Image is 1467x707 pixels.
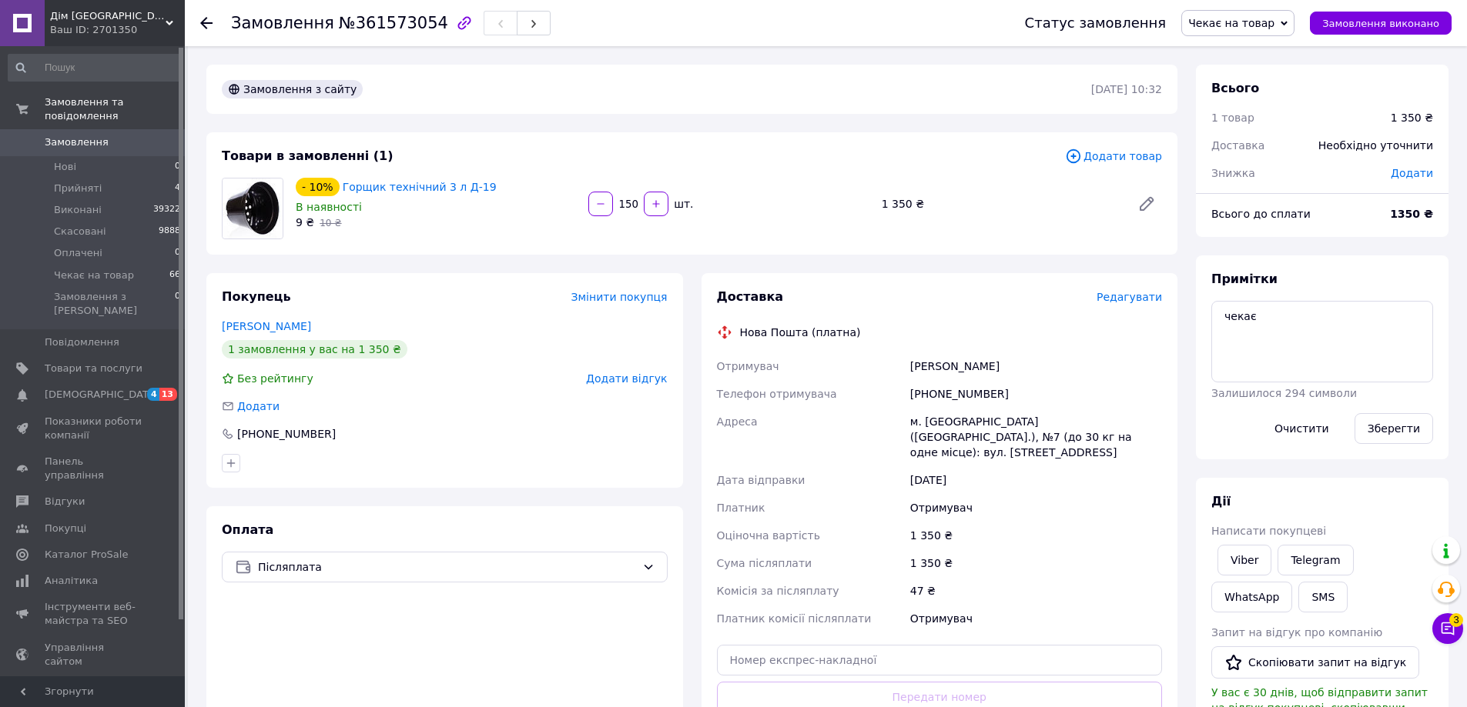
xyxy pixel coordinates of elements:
span: Всього до сплати [1211,208,1311,220]
span: Оціночна вартість [717,529,820,542]
button: SMS [1298,582,1348,612]
div: 1 350 ₴ [907,549,1165,577]
textarea: чекає [1211,301,1433,382]
a: [PERSON_NAME] [222,320,311,332]
span: Відгуки [45,495,85,509]
div: Отримувач [907,605,1165,632]
span: Дім Сад Город - інтернет магазин для фермера та агронома. Все для присадибної ділянки, саду та дому. [50,9,166,23]
span: Оплачені [54,246,102,260]
span: 9888 [159,225,180,238]
span: 13 [159,388,177,401]
span: Замовлення та повідомлення [45,95,185,123]
input: Пошук [8,54,182,82]
span: 0 [175,160,180,174]
span: Аналітика [45,574,98,588]
span: Замовлення виконано [1322,18,1439,29]
div: [PHONE_NUMBER] [236,426,337,442]
span: Залишилося 294 символи [1211,387,1357,399]
span: 3 [1449,612,1463,626]
span: Додати [237,400,280,412]
div: Повернутися назад [200,15,213,31]
div: 47 ₴ [907,577,1165,605]
div: [PHONE_NUMBER] [907,380,1165,408]
span: 4 [175,182,180,195]
span: 0 [175,246,180,260]
span: Сума післяплати [717,557,812,569]
span: Отримувач [717,360,779,372]
span: Редагувати [1097,291,1162,303]
div: - 10% [296,178,340,196]
div: [PERSON_NAME] [907,352,1165,380]
span: Оплата [222,522,273,537]
span: Післяплата [258,559,636,575]
span: Виконані [54,203,102,217]
span: Покупець [222,289,291,304]
div: Статус замовлення [1025,15,1167,31]
span: Додати відгук [586,372,667,385]
span: 9 ₴ [296,216,314,228]
span: Нові [54,160,76,174]
input: Номер експрес-накладної [717,645,1163,675]
span: Товари в замовленні (1) [222,148,394,163]
span: Адреса [717,415,758,428]
div: м. [GEOGRAPHIC_DATA] ([GEOGRAPHIC_DATA].), №7 (до 30 кг на одне місце): вул. [STREET_ADDRESS] [907,408,1165,466]
span: В наявності [296,201,362,213]
span: Запит на відгук про компанію [1211,626,1382,639]
span: [DEMOGRAPHIC_DATA] [45,388,159,402]
div: 1 350 ₴ [907,522,1165,549]
span: Додати товар [1065,148,1162,165]
span: Без рейтингу [237,372,313,385]
span: Повідомлення [45,335,119,349]
span: Покупці [45,522,86,535]
span: 1 товар [1211,112,1254,124]
span: Інструменти веб-майстра та SEO [45,600,142,628]
span: 39322 [153,203,180,217]
span: Примітки [1211,272,1278,286]
span: Змінити покупця [571,291,668,303]
a: Viber [1217,545,1271,575]
span: Платник [717,502,765,514]
a: Telegram [1278,545,1353,575]
span: Доставка [717,289,784,304]
span: №361573054 [339,14,448,32]
span: 0 [175,290,180,318]
span: Написати покупцеві [1211,525,1326,537]
span: Доставка [1211,139,1264,152]
span: Дата відправки [717,474,806,486]
span: Каталог ProSale [45,548,128,562]
span: Платник комісії післяплати [717,612,872,625]
b: 1350 ₴ [1390,208,1433,220]
div: 1 350 ₴ [876,193,1125,215]
span: Замовлення з [PERSON_NAME] [54,290,175,318]
span: Телефон отримувача [717,388,837,400]
div: Замовлення з сайту [222,80,363,98]
span: 10 ₴ [320,218,341,228]
div: [DATE] [907,466,1165,494]
span: Замовлення [231,14,334,32]
span: Управління сайтом [45,641,142,669]
span: Знижка [1211,167,1255,179]
button: Чат з покупцем3 [1432,613,1463,644]
span: Товари та послуги [45,362,142,375]
a: Редагувати [1131,188,1162,219]
span: Комісія за післяплату [717,585,839,597]
div: Отримувач [907,494,1165,522]
span: Панель управління [45,455,142,482]
button: Замовлення виконано [1310,12,1452,35]
div: 1 замовлення у вас на 1 350 ₴ [222,340,407,359]
span: Чекає на товар [1188,17,1274,29]
span: Скасовані [54,225,106,238]
div: Нова Пошта (платна) [736,325,865,340]
div: шт. [670,196,695,212]
span: Чекає на товар [54,268,134,282]
span: Показники роботи компанії [45,415,142,442]
span: Додати [1391,167,1433,179]
span: 66 [169,268,180,282]
span: 4 [147,388,159,401]
img: Горщик технічний 3 л Д-19 [223,178,283,238]
span: Всього [1211,81,1259,95]
button: Очистити [1261,413,1342,444]
a: Горщик технічний 3 л Д-19 [343,181,497,193]
span: Дії [1211,494,1231,509]
span: Прийняті [54,182,102,195]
